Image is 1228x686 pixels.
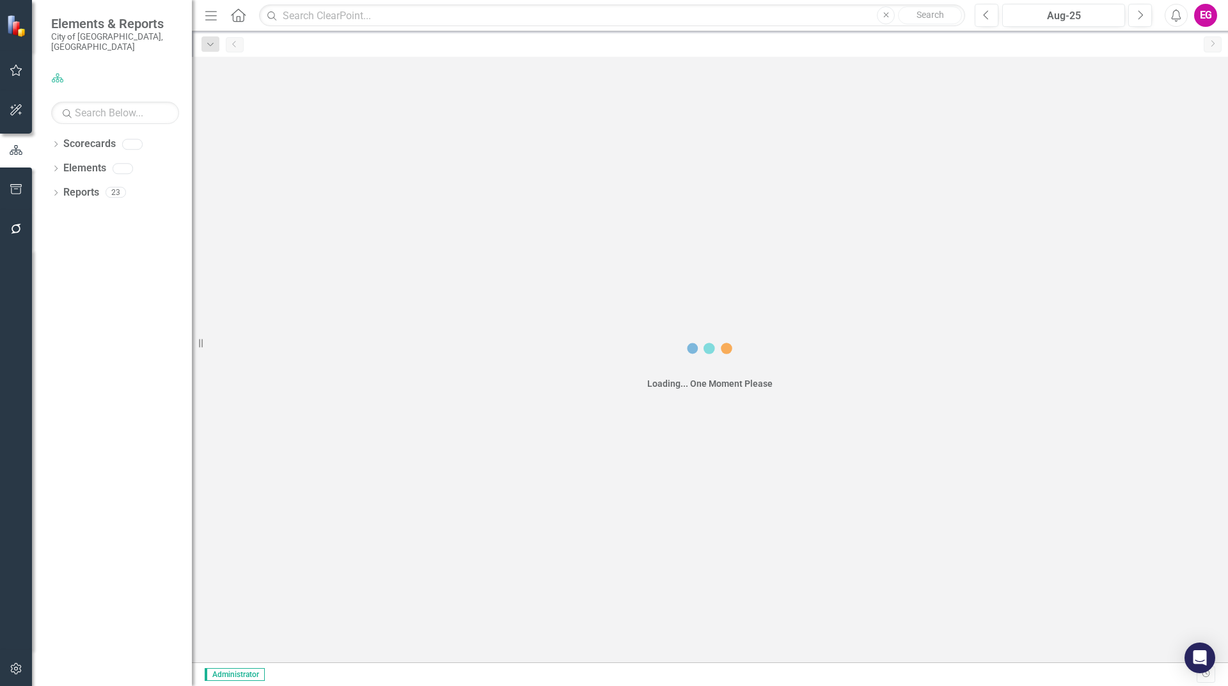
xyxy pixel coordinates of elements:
[647,377,773,390] div: Loading... One Moment Please
[1185,643,1215,673] div: Open Intercom Messenger
[63,185,99,200] a: Reports
[51,102,179,124] input: Search Below...
[1002,4,1125,27] button: Aug-25
[6,14,29,36] img: ClearPoint Strategy
[259,4,965,27] input: Search ClearPoint...
[106,187,126,198] div: 23
[51,31,179,52] small: City of [GEOGRAPHIC_DATA], [GEOGRAPHIC_DATA]
[63,137,116,152] a: Scorecards
[205,668,265,681] span: Administrator
[51,16,179,31] span: Elements & Reports
[1194,4,1217,27] button: EG
[898,6,962,24] button: Search
[63,161,106,176] a: Elements
[917,10,944,20] span: Search
[1007,8,1121,24] div: Aug-25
